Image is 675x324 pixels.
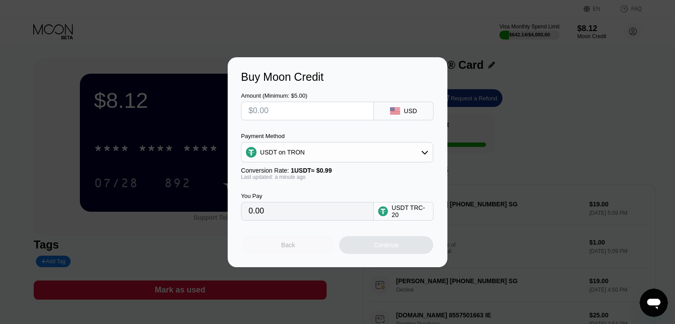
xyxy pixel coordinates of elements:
div: Back [281,241,295,249]
div: Amount (Minimum: $5.00) [241,92,374,99]
div: Back [241,236,335,254]
input: $0.00 [249,102,366,120]
div: You Pay [241,193,374,199]
div: Conversion Rate: [241,167,433,174]
div: USD [404,107,417,115]
div: USDT TRC-20 [391,204,429,218]
iframe: Button to launch messaging window [639,288,668,317]
div: Buy Moon Credit [241,71,434,83]
div: USDT on TRON [260,149,305,156]
span: 1 USDT ≈ $0.99 [291,167,332,174]
div: Payment Method [241,133,433,139]
div: USDT on TRON [241,143,433,161]
div: Last updated: a minute ago [241,174,433,180]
